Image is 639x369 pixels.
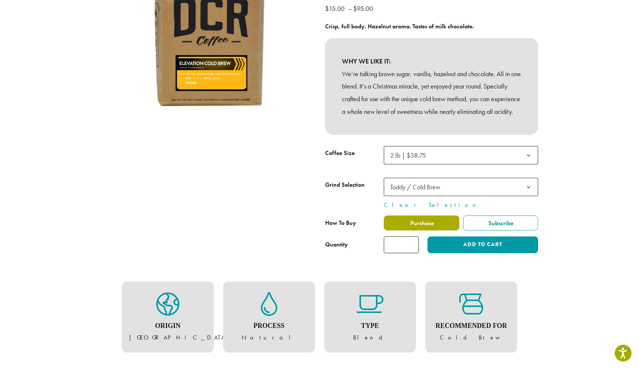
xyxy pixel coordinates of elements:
span: Subscribe [487,219,513,227]
figure: Natural [231,292,308,342]
div: Quantity [325,240,348,249]
bdi: 95.00 [353,4,375,13]
h4: Recommended For [433,322,510,330]
figure: Cold Brew [433,292,510,342]
b: Crisp, full body. Hazelnut aroma. Tastes of milk chocolate. [325,22,474,30]
b: WHY WE LIKE IT: [342,55,521,68]
h4: Origin [129,322,206,330]
h4: Process [231,322,308,330]
figure: [GEOGRAPHIC_DATA] [129,292,206,342]
span: 2 lb | $38.75 [390,151,426,159]
figure: Blend [332,292,409,342]
span: 2 lb | $38.75 [387,148,433,162]
span: Purchase [409,219,434,227]
span: Toddy / Cold Brew [384,178,538,196]
p: We’re talking brown sugar, vanilla, hazelnut and chocolate. All in one blend. It’s a Christmas mi... [342,68,521,118]
input: Product quantity [384,236,419,253]
h4: Type [332,322,409,330]
span: How To Buy [325,219,356,227]
span: Toddy / Cold Brew [390,183,440,191]
label: Grind Selection [325,180,384,190]
bdi: 15.00 [325,4,346,13]
label: Coffee Size [325,148,384,159]
span: – [348,4,352,13]
span: $ [353,4,357,13]
button: Add to cart [427,236,538,253]
a: Clear Selection [384,201,538,210]
span: Toddy / Cold Brew [387,180,448,194]
span: 2 lb | $38.75 [384,146,538,164]
span: $ [325,4,329,13]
